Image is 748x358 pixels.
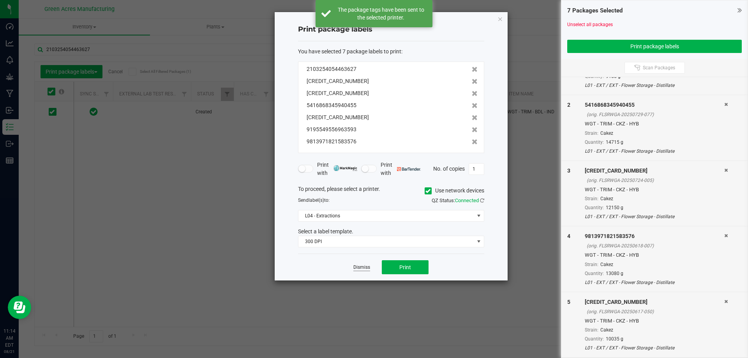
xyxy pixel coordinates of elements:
[567,233,570,239] span: 4
[309,198,324,203] span: label(s)
[567,22,613,27] a: Unselect all packages
[585,120,724,128] div: WGT - TRIM - CKZ - HYB
[606,336,623,342] span: 10035 g
[567,40,742,53] button: Print package labels
[298,48,484,56] div: :
[585,131,598,136] span: Strain:
[600,327,613,333] span: Cakez
[585,205,604,210] span: Quantity:
[585,298,724,306] div: [CREDIT_CARD_NUMBER]
[381,161,421,177] span: Print with
[307,138,356,145] span: 9813971821583576
[298,210,474,221] span: L04 - Extractions
[585,101,724,109] div: 5416868345940455
[307,90,369,96] span: [CREDIT_CARD_NUMBER]
[606,271,623,276] span: 13080 g
[298,25,484,35] h4: Print package labels
[585,251,724,259] div: WGT - TRIM - CKZ - HYB
[567,299,570,305] span: 5
[298,198,330,203] span: Send to:
[585,82,724,89] div: L01 - EXT / EXT - Flower Storage - Distillate
[307,126,356,132] span: 9195549556963593
[600,196,613,201] span: Cakez
[585,232,724,240] div: 9813971821583576
[585,271,604,276] span: Quantity:
[307,114,369,120] span: [CREDIT_CARD_NUMBER]
[317,161,357,177] span: Print with
[292,227,490,236] div: Select a label template.
[585,317,724,325] div: WGT - TRIM - CKZ - HYB
[307,102,356,108] span: 5416868345940455
[298,48,401,55] span: You have selected 7 package labels to print
[382,260,429,274] button: Print
[307,66,356,72] span: 2103254054463627
[643,65,675,71] span: Scan Packages
[585,213,724,220] div: L01 - EXT / EXT - Flower Storage - Distillate
[587,242,724,249] div: (orig. FLSRWGA-20250618-007)
[585,279,724,286] div: L01 - EXT / EXT - Flower Storage - Distillate
[399,264,411,270] span: Print
[587,177,724,184] div: (orig. FLSRWGA-20250724-005)
[585,262,598,267] span: Strain:
[353,264,370,271] a: Dismiss
[585,344,724,351] div: L01 - EXT / EXT - Flower Storage - Distillate
[397,167,421,171] img: bartender.png
[587,308,724,315] div: (orig. FLSRWGA-20250617-050)
[335,6,427,21] div: The package tags have been sent to the selected printer.
[433,165,465,171] span: No. of copies
[585,148,724,155] div: L01 - EXT / EXT - Flower Storage - Distillate
[585,327,598,333] span: Strain:
[8,296,31,319] iframe: Resource center
[606,139,623,145] span: 14715 g
[585,186,724,194] div: WGT - TRIM - CKZ - HYB
[585,196,598,201] span: Strain:
[600,131,613,136] span: Cakez
[606,205,623,210] span: 12150 g
[455,198,479,203] span: Connected
[585,336,604,342] span: Quantity:
[425,187,484,195] label: Use network devices
[298,236,474,247] span: 300 DPI
[432,198,484,203] span: QZ Status:
[333,165,357,171] img: mark_magic_cybra.png
[587,111,724,118] div: (orig. FLSRWGA-20250729-077)
[567,102,570,108] span: 2
[585,167,724,175] div: [CREDIT_CARD_NUMBER]
[600,262,613,267] span: Cakez
[292,185,490,197] div: To proceed, please select a printer.
[307,78,369,84] span: [CREDIT_CARD_NUMBER]
[585,139,604,145] span: Quantity:
[567,168,570,174] span: 3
